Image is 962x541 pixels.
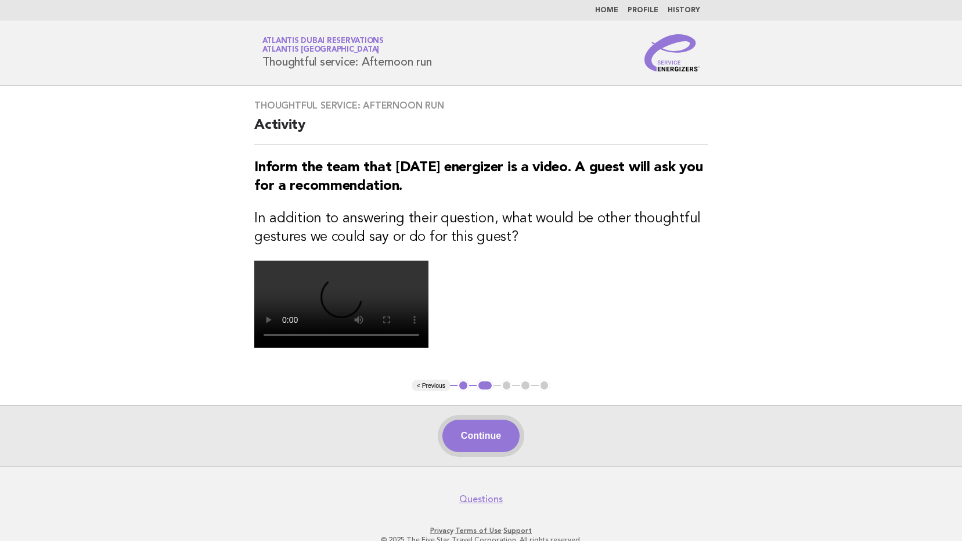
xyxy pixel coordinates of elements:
[503,526,532,535] a: Support
[254,161,702,193] strong: Inform the team that [DATE] energizer is a video. A guest will ask you for a recommendation.
[126,526,837,535] p: · ·
[262,46,380,54] span: Atlantis [GEOGRAPHIC_DATA]
[457,380,469,391] button: 1
[254,210,708,247] h3: In addition to answering their question, what would be other thoughtful gestures we could say or ...
[254,116,708,145] h2: Activity
[262,38,432,68] h1: Thoughtful service: Afternoon run
[262,37,384,53] a: Atlantis Dubai ReservationsAtlantis [GEOGRAPHIC_DATA]
[644,34,700,71] img: Service Energizers
[442,420,520,452] button: Continue
[595,7,618,14] a: Home
[477,380,493,391] button: 2
[430,526,453,535] a: Privacy
[628,7,658,14] a: Profile
[254,100,708,111] h3: Thoughtful service: Afternoon run
[412,380,450,391] button: < Previous
[459,493,503,505] a: Questions
[455,526,502,535] a: Terms of Use
[668,7,700,14] a: History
